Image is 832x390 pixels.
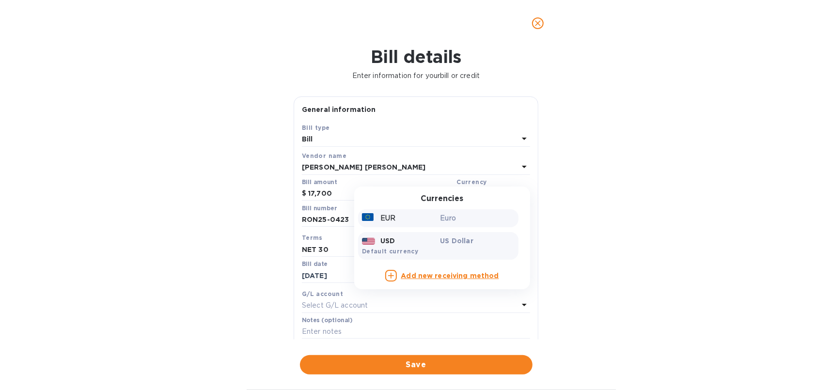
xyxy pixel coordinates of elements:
[302,262,328,267] label: Bill date
[302,317,353,323] label: Notes (optional)
[300,355,533,374] button: Save
[421,194,464,203] h3: Currencies
[380,236,395,246] p: USD
[302,234,323,241] b: Terms
[526,12,549,35] button: close
[440,236,515,246] p: US Dollar
[362,248,418,255] b: Default currency
[302,179,337,185] label: Bill amount
[456,178,487,186] b: Currency
[302,205,337,211] label: Bill number
[380,213,395,223] p: EUR
[302,124,330,131] b: Bill type
[362,238,375,245] img: USD
[8,47,824,67] h1: Bill details
[302,300,368,311] p: Select G/L account
[440,213,515,223] p: Euro
[302,213,530,227] input: Enter bill number
[302,152,346,159] b: Vendor name
[302,187,308,201] div: $
[302,163,426,171] b: [PERSON_NAME] [PERSON_NAME]
[308,359,525,371] span: Save
[8,71,824,81] p: Enter information for your bill or credit
[302,106,376,113] b: General information
[302,135,313,143] b: Bill
[401,272,499,280] b: Add new receiving method
[302,325,530,339] input: Enter notes
[302,290,343,297] b: G/L account
[302,246,329,253] b: NET 30
[302,268,393,283] input: Select date
[308,187,453,201] input: $ Enter bill amount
